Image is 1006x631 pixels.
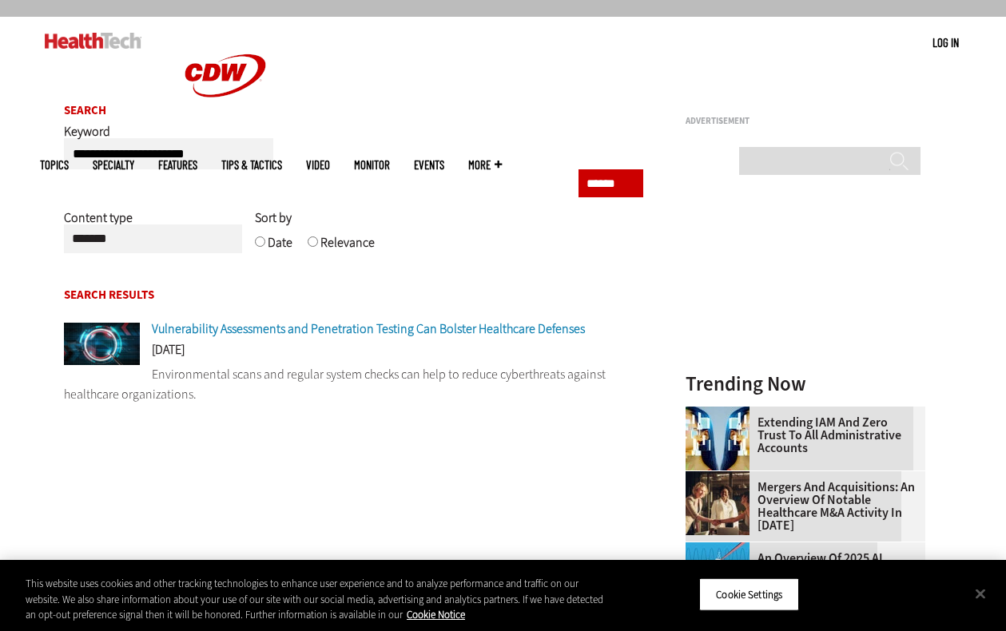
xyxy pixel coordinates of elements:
[932,34,959,51] div: User menu
[40,159,69,171] span: Topics
[686,471,750,535] img: business leaders shake hands in conference room
[932,35,959,50] a: Log in
[64,289,644,301] h2: Search Results
[699,577,799,611] button: Cookie Settings
[221,159,282,171] a: Tips & Tactics
[686,542,750,606] img: illustration of computer chip being put inside head with waves
[268,234,292,263] label: Date
[354,159,390,171] a: MonITor
[165,122,285,139] a: CDW
[64,209,133,238] label: Content type
[64,323,140,365] img: technology merged with magnifying glass
[414,159,444,171] a: Events
[686,374,925,394] h3: Trending Now
[64,364,644,405] p: Environmental scans and regular system checks can help to reduce cyberthreats against healthcare ...
[686,552,916,577] a: An Overview of 2025 AI Trends in Healthcare
[963,576,998,611] button: Close
[26,576,603,623] div: This website uses cookies and other tracking technologies to enhance user experience and to analy...
[686,407,757,419] a: abstract image of woman with pixelated face
[407,608,465,621] a: More information about your privacy
[686,132,925,331] iframe: advertisement
[64,343,644,364] div: [DATE]
[686,471,757,484] a: business leaders shake hands in conference room
[165,17,285,135] img: Home
[158,159,197,171] a: Features
[468,159,502,171] span: More
[45,33,141,49] img: Home
[306,159,330,171] a: Video
[686,416,916,454] a: Extending IAM and Zero Trust to All Administrative Accounts
[686,481,916,532] a: Mergers and Acquisitions: An Overview of Notable Healthcare M&A Activity in [DATE]
[686,542,757,555] a: illustration of computer chip being put inside head with waves
[255,209,292,226] span: Sort by
[320,234,375,263] label: Relevance
[686,407,750,470] img: abstract image of woman with pixelated face
[152,320,585,337] a: Vulnerability Assessments and Penetration Testing Can Bolster Healthcare Defenses
[93,159,134,171] span: Specialty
